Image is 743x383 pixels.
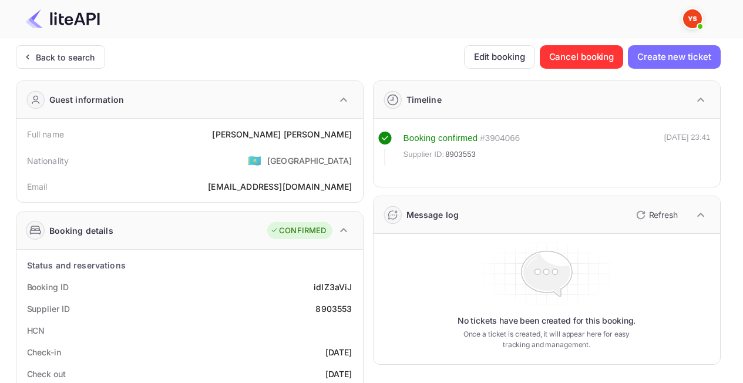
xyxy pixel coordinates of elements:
[314,281,352,293] div: idIZ3aViJ
[649,209,678,221] p: Refresh
[49,93,125,106] div: Guest information
[325,346,352,358] div: [DATE]
[404,149,445,160] span: Supplier ID:
[406,209,459,221] div: Message log
[27,324,45,337] div: HCN
[27,346,61,358] div: Check-in
[27,303,70,315] div: Supplier ID
[27,180,48,193] div: Email
[664,132,711,166] div: [DATE] 23:41
[464,45,535,69] button: Edit booking
[27,368,66,380] div: Check out
[27,128,64,140] div: Full name
[26,9,100,28] img: LiteAPI Logo
[445,149,476,160] span: 8903553
[267,154,352,167] div: [GEOGRAPHIC_DATA]
[454,329,640,350] p: Once a ticket is created, it will appear here for easy tracking and management.
[628,45,720,69] button: Create new ticket
[36,51,95,63] div: Back to search
[406,93,442,106] div: Timeline
[683,9,702,28] img: Yandex Support
[27,259,126,271] div: Status and reservations
[540,45,624,69] button: Cancel booking
[270,225,326,237] div: CONFIRMED
[27,154,69,167] div: Nationality
[49,224,113,237] div: Booking details
[248,150,261,171] span: United States
[404,132,478,145] div: Booking confirmed
[212,128,352,140] div: [PERSON_NAME] [PERSON_NAME]
[208,180,352,193] div: [EMAIL_ADDRESS][DOMAIN_NAME]
[325,368,352,380] div: [DATE]
[315,303,352,315] div: 8903553
[629,206,683,224] button: Refresh
[480,132,520,145] div: # 3904066
[458,315,636,327] p: No tickets have been created for this booking.
[27,281,69,293] div: Booking ID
